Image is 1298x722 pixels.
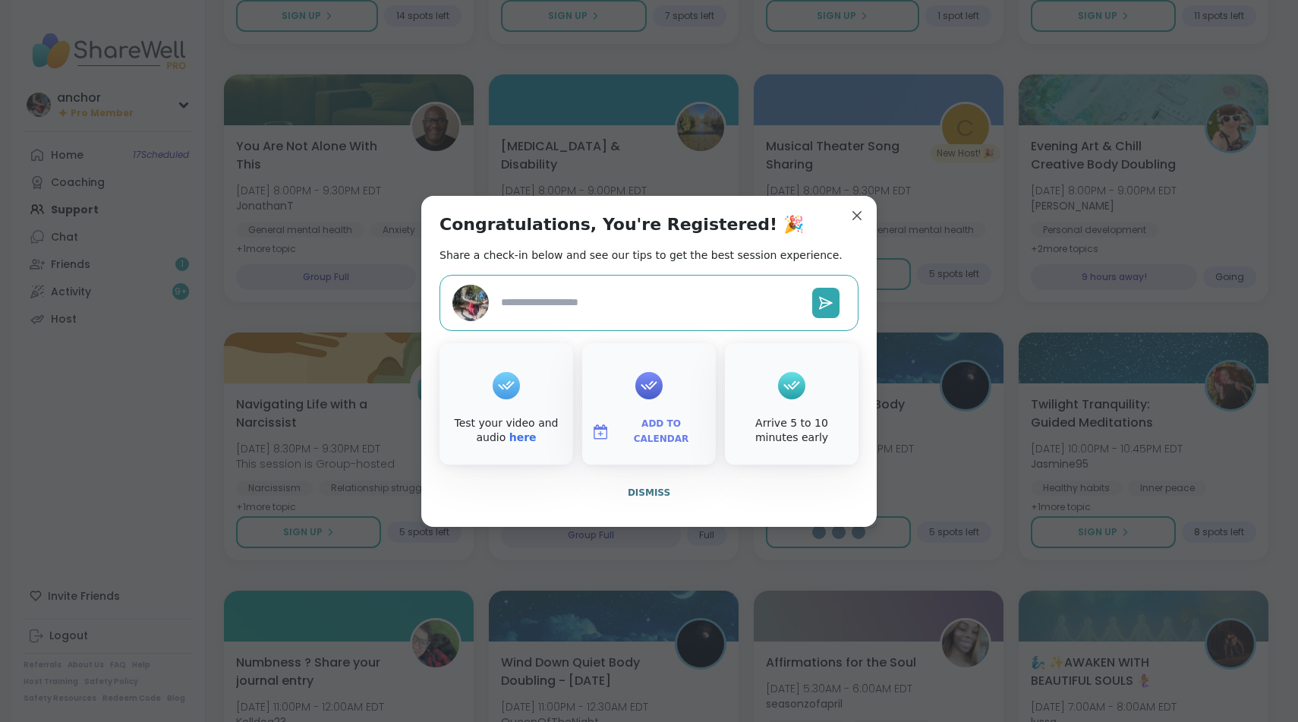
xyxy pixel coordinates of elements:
span: Add to Calendar [616,417,707,446]
div: Arrive 5 to 10 minutes early [728,416,855,446]
a: here [509,431,537,443]
img: ShareWell Logomark [591,423,610,441]
button: Add to Calendar [585,416,713,448]
h2: Share a check-in below and see our tips to get the best session experience. [439,247,843,263]
span: Dismiss [628,487,670,498]
button: Dismiss [439,477,859,509]
img: anchor [452,285,489,321]
h1: Congratulations, You're Registered! 🎉 [439,214,804,235]
div: Test your video and audio [443,416,570,446]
